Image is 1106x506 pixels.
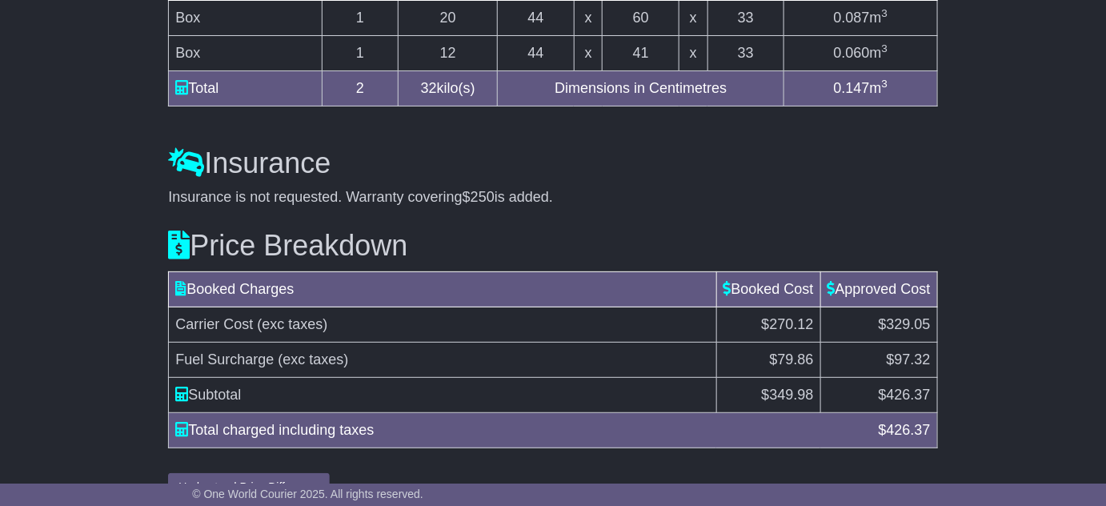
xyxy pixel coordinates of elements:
td: Booked Charges [169,272,716,307]
span: 0.147 [834,80,870,96]
span: 0.087 [834,10,870,26]
td: x [679,1,708,36]
td: Subtotal [169,378,716,413]
span: 426.37 [887,422,931,438]
button: Understand Price Difference [168,473,330,501]
span: $97.32 [887,351,931,367]
span: 32 [421,80,437,96]
sup: 3 [882,78,888,90]
span: $270.12 [762,316,814,332]
span: (exc taxes) [278,351,348,367]
span: © One World Courier 2025. All rights reserved. [192,488,423,500]
div: Insurance is not requested. Warranty covering is added. [168,189,937,207]
td: 41 [603,36,679,71]
span: Carrier Cost [175,316,253,332]
td: Total [169,71,322,106]
div: Total charged including taxes [167,420,870,441]
td: 2 [322,71,399,106]
td: 60 [603,1,679,36]
div: $ [871,420,939,441]
td: 1 [322,1,399,36]
td: Box [169,1,322,36]
sup: 3 [882,42,888,54]
td: x [574,1,603,36]
td: 20 [399,1,498,36]
td: Dimensions in Centimetres [498,71,784,106]
td: kilo(s) [399,71,498,106]
sup: 3 [882,7,888,19]
td: m [784,1,937,36]
span: 349.98 [770,387,814,403]
td: $ [716,378,820,413]
td: $ [820,378,937,413]
td: x [679,36,708,71]
td: Booked Cost [716,272,820,307]
span: Fuel Surcharge [175,351,274,367]
span: 0.060 [834,45,870,61]
td: 12 [399,36,498,71]
span: 426.37 [887,387,931,403]
td: 33 [707,1,784,36]
span: $329.05 [879,316,931,332]
td: 33 [707,36,784,71]
td: Box [169,36,322,71]
td: 1 [322,36,399,71]
td: m [784,36,937,71]
td: m [784,71,937,106]
td: 44 [498,36,575,71]
span: (exc taxes) [257,316,327,332]
span: $250 [463,189,495,205]
td: Approved Cost [820,272,937,307]
h3: Price Breakdown [168,230,937,262]
span: $79.86 [770,351,814,367]
h3: Insurance [168,147,937,179]
td: x [574,36,603,71]
td: 44 [498,1,575,36]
